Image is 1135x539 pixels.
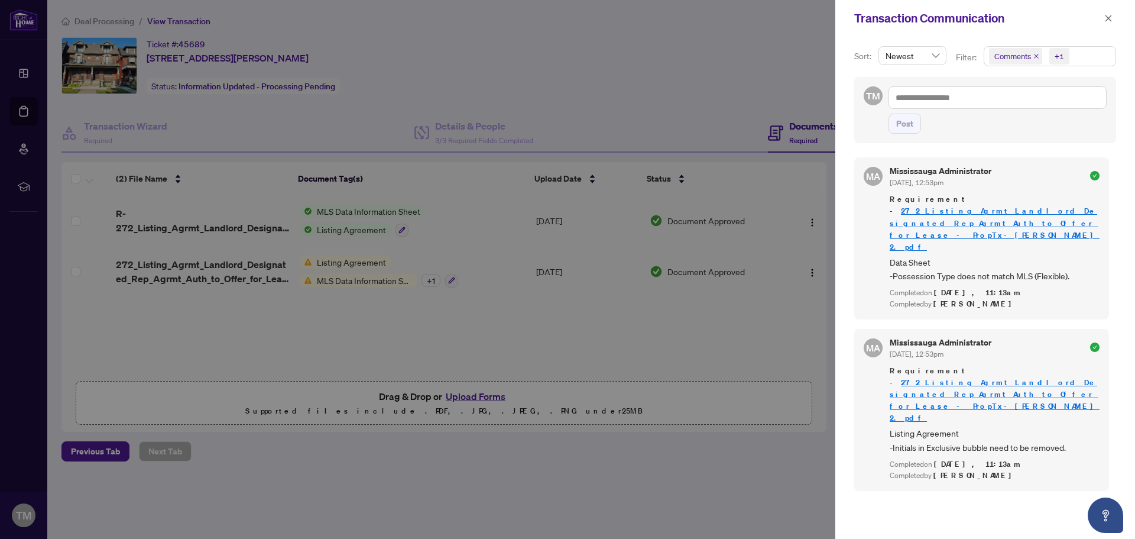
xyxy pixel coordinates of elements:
div: Completed on [890,459,1100,470]
span: [DATE], 12:53pm [890,350,943,359]
button: Open asap [1088,498,1123,533]
span: [DATE], 11:13am [934,288,1022,298]
span: MA [866,341,880,355]
span: [DATE], 11:13am [934,459,1022,469]
div: Transaction Communication [854,9,1101,27]
a: 272_Listing_Agrmt_Landlord_Designated_Rep_Agrmt_Auth_to_Offer_for_Lease_-_PropTx-[PERSON_NAME] 2.pdf [890,377,1100,423]
h5: Mississauga Administrator [890,338,991,347]
p: Filter: [956,51,978,64]
span: [PERSON_NAME] [933,470,1018,480]
span: MA [866,169,880,183]
span: [DATE], 12:53pm [890,178,943,187]
h5: Mississauga Administrator [890,167,991,175]
span: Listing Agreement -Initials in Exclusive bubble need to be removed. [890,427,1100,454]
span: Requirement - [890,193,1100,253]
span: check-circle [1090,343,1100,352]
div: Completed on [890,288,1100,299]
div: Completed by [890,299,1100,310]
span: Newest [886,47,939,64]
span: TM [866,89,880,104]
a: 272_Listing_Agrmt_Landlord_Designated_Rep_Agrmt_Auth_to_Offer_for_Lease_-_PropTx-[PERSON_NAME] 2.pdf [890,206,1100,251]
span: close [1104,14,1113,22]
p: Sort: [854,50,874,63]
span: close [1033,53,1039,59]
span: Comments [994,50,1031,62]
span: check-circle [1090,171,1100,180]
span: Comments [989,48,1042,64]
span: Requirement - [890,365,1100,424]
button: Post [888,114,921,134]
div: +1 [1055,50,1064,62]
span: [PERSON_NAME] [933,299,1018,309]
div: Completed by [890,470,1100,482]
span: Data Sheet -Possession Type does not match MLS (Flexible). [890,256,1100,283]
